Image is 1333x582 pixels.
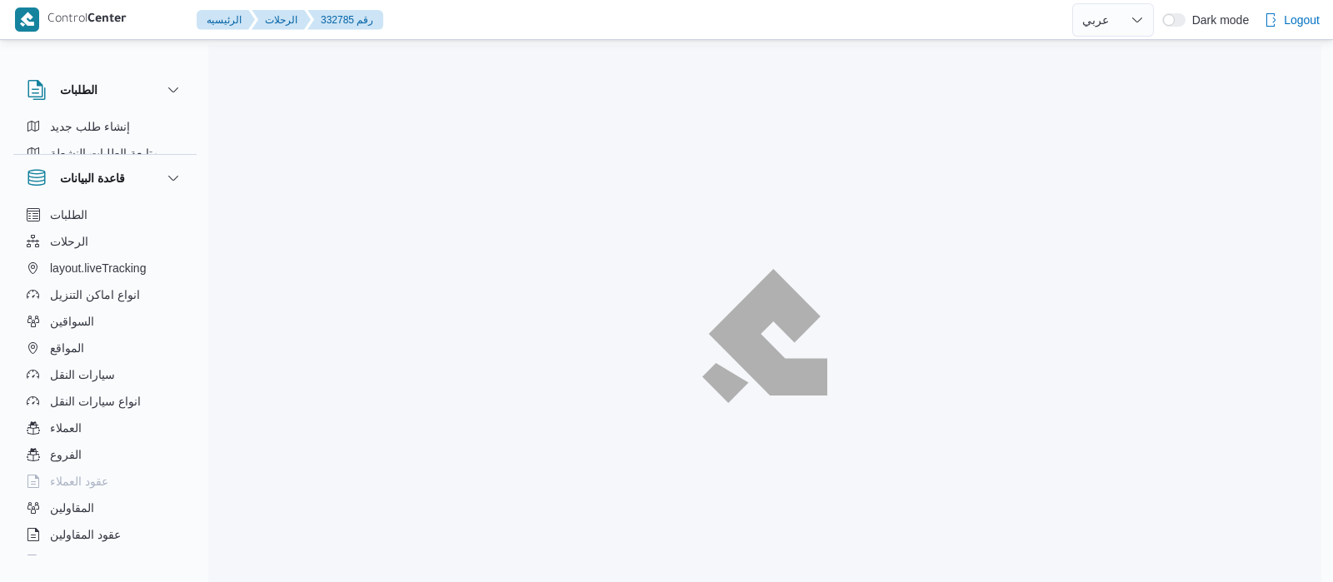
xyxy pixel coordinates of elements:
[20,548,190,575] button: اجهزة التليفون
[50,525,121,545] span: عقود المقاولين
[13,201,197,555] div: قاعدة البيانات
[20,281,190,308] button: انواع اماكن التنزيل
[60,168,125,188] h3: قاعدة البيانات
[50,445,82,465] span: الفروع
[50,365,115,385] span: سيارات النقل
[50,551,119,571] span: اجهزة التليفون
[27,168,183,188] button: قاعدة البيانات
[20,140,190,167] button: متابعة الطلبات النشطة
[20,228,190,255] button: الرحلات
[20,441,190,468] button: الفروع
[252,10,311,30] button: الرحلات
[307,10,383,30] button: 332785 رقم
[711,279,818,392] img: ILLA Logo
[20,415,190,441] button: العملاء
[50,285,140,305] span: انواع اماكن التنزيل
[20,308,190,335] button: السواقين
[1186,13,1249,27] span: Dark mode
[87,13,127,27] b: Center
[20,201,190,228] button: الطلبات
[50,143,159,163] span: متابعة الطلبات النشطة
[1257,3,1326,37] button: Logout
[20,468,190,495] button: عقود العملاء
[20,388,190,415] button: انواع سيارات النقل
[50,418,82,438] span: العملاء
[50,338,84,358] span: المواقع
[20,495,190,521] button: المقاولين
[50,258,146,278] span: layout.liveTracking
[50,117,130,137] span: إنشاء طلب جديد
[50,498,94,518] span: المقاولين
[20,255,190,281] button: layout.liveTracking
[20,361,190,388] button: سيارات النقل
[20,335,190,361] button: المواقع
[50,311,94,331] span: السواقين
[13,113,197,154] div: الطلبات
[1284,10,1320,30] span: Logout
[197,10,255,30] button: الرئيسيه
[50,471,108,491] span: عقود العملاء
[27,80,183,100] button: الطلبات
[15,7,39,32] img: X8yXhbKr1z7QwAAAABJRU5ErkJggg==
[60,80,97,100] h3: الطلبات
[20,521,190,548] button: عقود المقاولين
[50,231,88,251] span: الرحلات
[50,391,141,411] span: انواع سيارات النقل
[20,113,190,140] button: إنشاء طلب جديد
[50,205,87,225] span: الطلبات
